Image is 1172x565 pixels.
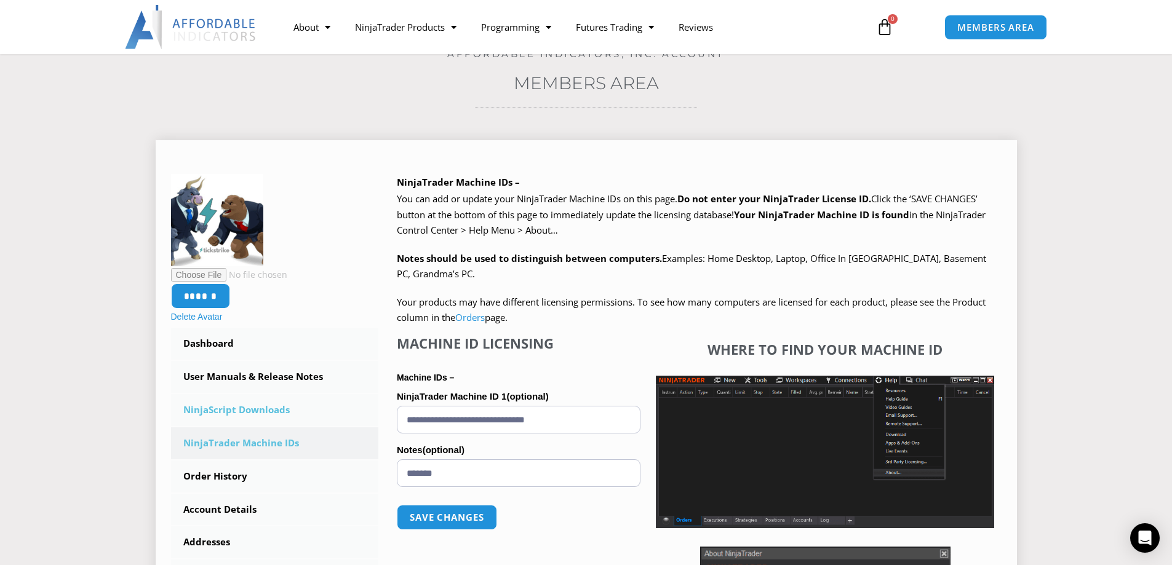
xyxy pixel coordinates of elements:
[423,444,464,455] span: (optional)
[397,252,662,264] strong: Notes should be used to distinguish between computers.
[397,192,986,236] span: Click the ‘SAVE CHANGES’ button at the bottom of this page to immediately update the licensing da...
[506,391,548,401] span: (optional)
[397,505,497,530] button: Save changes
[281,13,862,41] nav: Menu
[171,427,379,459] a: NinjaTrader Machine IDs
[858,9,912,45] a: 0
[656,341,994,357] h4: Where to find your Machine ID
[397,373,454,382] strong: Machine IDs –
[171,312,223,322] a: Delete Avatar
[944,15,1047,40] a: MEMBERS AREA
[171,328,379,360] a: Dashboard
[1130,523,1160,553] div: Open Intercom Messenger
[957,23,1034,32] span: MEMBERS AREA
[666,13,725,41] a: Reviews
[171,494,379,526] a: Account Details
[677,192,871,205] b: Do not enter your NinjaTrader License ID.
[397,252,986,280] span: Examples: Home Desktop, Laptop, Office In [GEOGRAPHIC_DATA], Basement PC, Grandma’s PC.
[397,335,640,351] h4: Machine ID Licensing
[171,460,379,492] a: Order History
[734,208,909,221] strong: Your NinjaTrader Machine ID is found
[455,311,485,323] a: Orders
[888,14,898,24] span: 0
[125,5,257,49] img: LogoAI | Affordable Indicators – NinjaTrader
[171,394,379,426] a: NinjaScript Downloads
[656,376,994,528] img: Screenshot 2025-01-17 1155544 | Affordable Indicators – NinjaTrader
[397,441,640,459] label: Notes
[469,13,564,41] a: Programming
[397,192,677,205] span: You can add or update your NinjaTrader Machine IDs on this page.
[171,174,263,266] img: Bull%20Bear%20Twitter%202-150x150.png
[564,13,666,41] a: Futures Trading
[171,361,379,393] a: User Manuals & Release Notes
[397,296,986,324] span: Your products may have different licensing permissions. To see how many computers are licensed fo...
[397,387,640,406] label: NinjaTrader Machine ID 1
[397,176,520,188] b: NinjaTrader Machine IDs –
[514,73,659,93] a: Members Area
[281,13,343,41] a: About
[171,526,379,558] a: Addresses
[343,13,469,41] a: NinjaTrader Products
